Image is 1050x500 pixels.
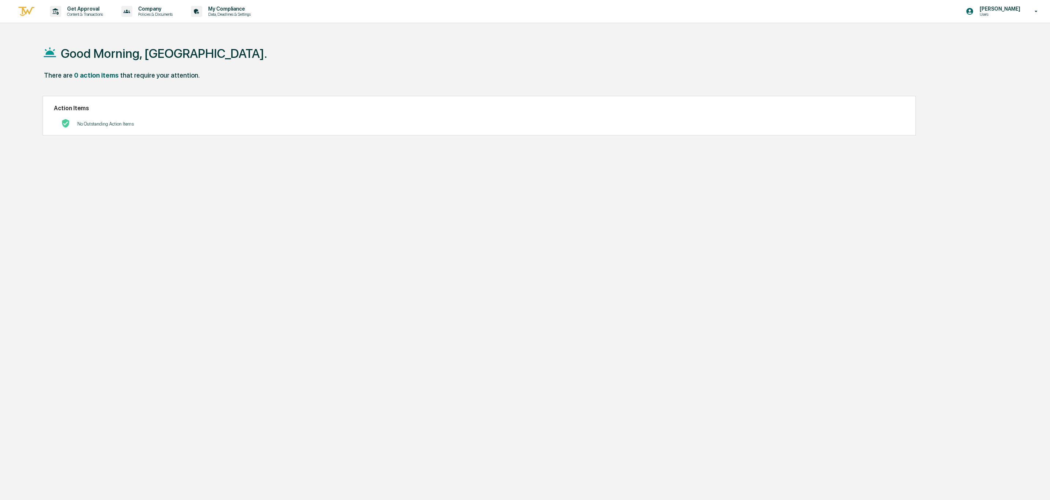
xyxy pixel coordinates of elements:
p: Get Approval [61,6,107,12]
p: No Outstanding Action Items [77,121,134,127]
p: [PERSON_NAME] [974,6,1024,12]
img: logo [18,5,35,18]
img: No Actions logo [61,119,70,128]
div: 0 action items [74,71,119,79]
h2: Action Items [54,105,905,112]
div: that require your attention. [120,71,200,79]
div: There are [44,71,73,79]
p: Users [974,12,1024,17]
p: Company [132,6,176,12]
p: Policies & Documents [132,12,176,17]
p: My Compliance [202,6,254,12]
p: Content & Transactions [61,12,107,17]
h1: Good Morning, [GEOGRAPHIC_DATA]. [61,46,267,61]
p: Data, Deadlines & Settings [202,12,254,17]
